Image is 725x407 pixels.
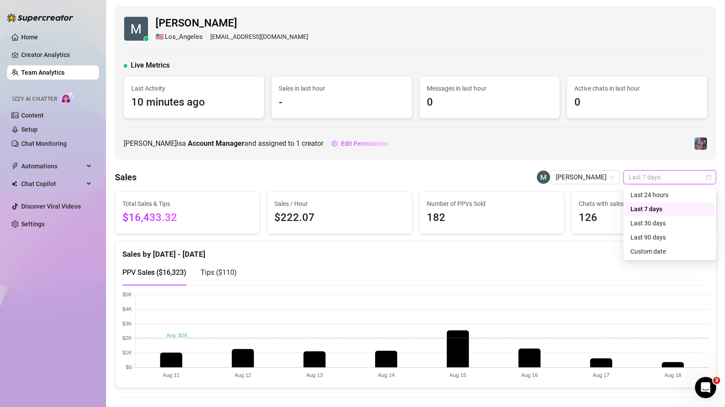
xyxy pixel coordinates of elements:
div: Custom date [625,244,714,259]
div: Last 90 days [625,230,714,244]
span: Number of PPVs Sold [427,199,557,209]
span: Last Activity [131,84,257,93]
button: go back [6,4,23,20]
span: Los_Angeles [165,32,203,42]
span: 126 [579,209,709,226]
div: Let me know if you have any questions! [14,229,138,247]
p: Active 15h ago [43,11,86,20]
div: Last 30 days [630,218,709,228]
div: Pro just leveled up with all the automation features and Izzy, our most advanced AI chatter, to r... [14,15,138,49]
img: Jaylie [695,137,707,150]
span: - [279,94,404,111]
button: Gif picker [28,289,35,297]
img: AI Chatter [61,91,74,104]
div: Profile image for Tanya [25,5,39,19]
button: Edit Permissions [331,137,389,151]
a: [DOMAIN_NAME][URL] [14,132,83,139]
div: Sales by [DATE] - [DATE] [122,241,709,260]
button: Emoji picker [14,289,21,297]
span: $16,433.32 [122,209,252,226]
div: Last 24 hours [625,188,714,202]
li: Two new higher tiers over $15K and $25K/month - with way more AI messages included in Super AI. [21,200,138,225]
img: Matt [124,17,148,41]
span: Live Metrics [131,60,170,71]
a: Settings [21,221,45,228]
span: [PERSON_NAME] is a and assigned to creator [124,138,323,149]
a: Chat Monitoring [21,140,67,147]
span: 1 [296,139,300,148]
span: $222.07 [274,209,404,226]
span: 10 minutes ago [131,94,257,111]
div: Last 30 days [625,216,714,230]
a: Content [21,112,44,119]
span: Total Sales & Tips [122,199,252,209]
img: logo-BBDzfeDw.svg [7,13,73,22]
a: Team Analytics [21,69,65,76]
span: Chats with sales [579,199,709,209]
span: Messages in last hour [427,84,552,93]
div: P.S. The new Pro plan now includes a few hundred dollars' worth of extra AI Messages. If you have... [14,264,138,299]
span: setting [331,141,338,147]
span: 🇺🇸 [156,32,164,42]
iframe: Intercom live chat [695,377,716,398]
div: Custom date [630,247,709,256]
span: 0 [427,94,552,111]
a: Creator Analytics [21,48,92,62]
b: Account Manager [188,139,244,148]
div: [EMAIL_ADDRESS][DOMAIN_NAME] [156,32,308,42]
a: Home [21,34,38,41]
div: Get free AI messages every month (based on your earnings tier), unlimited bump messages, and smar... [14,53,138,97]
button: Send a message… [152,286,166,300]
h1: Tanya [43,4,63,11]
a: Setup [21,126,38,133]
span: [PERSON_NAME] [156,15,308,32]
span: 0 [574,94,700,111]
img: Matt [537,171,550,184]
button: Home [138,4,155,20]
span: calendar [706,175,711,180]
div: See the full plan breakdown here: [14,123,138,140]
div: Last 7 days [625,202,714,216]
span: Edit Permissions [341,140,388,147]
li: New lower tier for under $1K/month - cheaper for both plans. [21,179,138,196]
span: thunderbolt [11,163,19,170]
button: Upload attachment [42,289,49,297]
div: We’ve expanded from 2 tiers to 4 earning tiers for better flexibility: [14,158,138,175]
span: PPV Sales ( $16,323 ) [122,268,186,277]
span: 182 [427,209,557,226]
span: Tips ( $110 ) [201,268,237,277]
span: 3 [713,377,720,384]
div: Last 24 hours [630,190,709,200]
span: Izzy AI Chatter [12,95,57,103]
span: Last 7 days [629,171,711,184]
a: Discover Viral Videos [21,203,81,210]
span: Active chats in last hour [574,84,700,93]
div: Last 7 days [630,204,709,214]
span: Chat Copilot [21,177,84,191]
span: Sales / Hour [274,199,404,209]
div: Your account will update automatically; no action is needed. [14,101,138,118]
b: Pricing update: [14,145,68,152]
div: Close [155,4,171,19]
img: Chat Copilot [11,181,17,187]
h4: Sales [115,171,137,183]
textarea: Message… [8,271,169,286]
span: Automations [21,159,84,173]
div: Last 90 days [630,232,709,242]
span: Sales in last hour [279,84,404,93]
span: Matt [556,171,615,184]
div: Tanya from Supercreator [14,251,138,260]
